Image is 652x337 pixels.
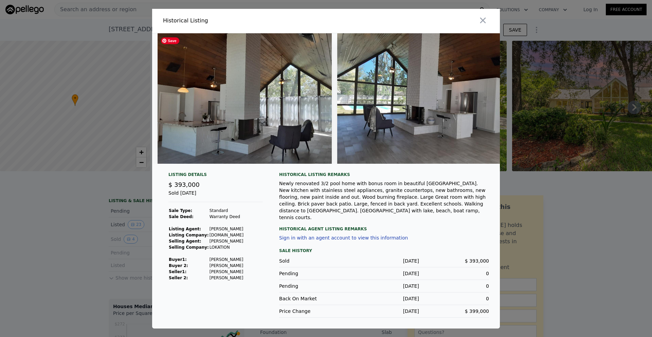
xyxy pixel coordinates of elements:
div: Historical Listing remarks [279,172,489,177]
strong: Seller 2: [169,276,188,280]
div: Sale History [279,247,489,255]
div: 0 [419,270,489,277]
div: [DATE] [349,258,419,264]
div: Back On Market [279,295,349,302]
td: LOKATION [209,244,244,250]
div: [DATE] [349,283,419,289]
td: [PERSON_NAME] [209,275,244,281]
td: Warranty Deed [209,214,244,220]
div: Listing Details [168,172,263,180]
td: Standard [209,208,244,214]
strong: Buyer 1 : [169,257,187,262]
td: [DOMAIN_NAME] [209,232,244,238]
div: Newly renovated 3/2 pool home with bonus room in beautiful [GEOGRAPHIC_DATA]. New kitchen with st... [279,180,489,221]
img: Property Img [337,33,511,164]
strong: Listing Agent: [169,227,201,231]
div: Historical Agent Listing Remarks [279,221,489,232]
div: 0 [419,295,489,302]
div: Historical Listing [163,17,323,25]
span: $ 393,000 [168,181,200,188]
div: [DATE] [349,295,419,302]
strong: Listing Company: [169,233,209,237]
div: [DATE] [349,308,419,315]
span: $ 399,000 [465,308,489,314]
span: Save [161,37,179,44]
strong: Selling Agent: [169,239,201,244]
div: Sold [DATE] [168,190,263,202]
strong: Buyer 2: [169,263,188,268]
td: [PERSON_NAME] [209,269,244,275]
div: 0 [419,283,489,289]
button: Sign in with an agent account to view this information [279,235,408,241]
strong: Seller 1 : [169,269,186,274]
td: [PERSON_NAME] [209,226,244,232]
div: Pending [279,270,349,277]
div: [DATE] [349,270,419,277]
td: [PERSON_NAME] [209,263,244,269]
strong: Selling Company: [169,245,209,250]
div: Price Change [279,308,349,315]
td: [PERSON_NAME] [209,238,244,244]
span: $ 393,000 [465,258,489,264]
td: [PERSON_NAME] [209,256,244,263]
div: Sold [279,258,349,264]
strong: Sale Deed: [169,214,194,219]
img: Property Img [158,33,332,164]
div: Pending [279,283,349,289]
strong: Sale Type: [169,208,192,213]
